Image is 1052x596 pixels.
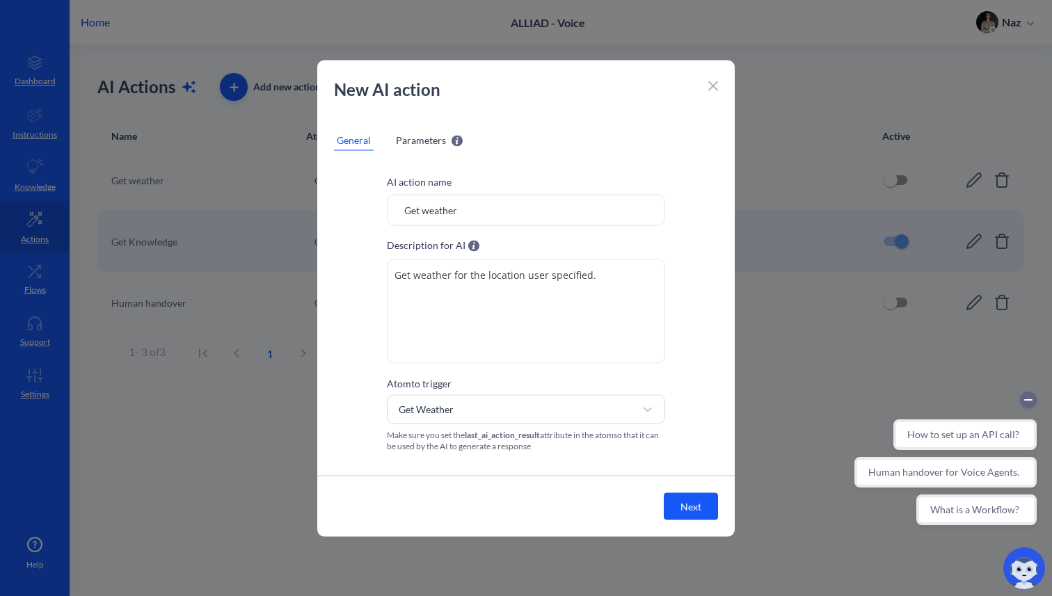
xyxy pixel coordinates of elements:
[387,429,665,451] div: Make sure you set the attribute in the atom so that it can be used by the AI to generate a response
[387,378,452,389] label: Atom to trigger
[387,174,665,188] p: AI action name
[170,8,187,25] button: Collapse conversation starters
[387,239,465,250] label: Description for AI
[664,492,718,520] button: Next
[1003,547,1045,589] img: copilot-icon.svg
[387,194,665,225] input: Enter here
[334,76,703,102] p: New AI action
[5,74,187,104] button: Human handover for Voice Agents.
[396,132,446,147] span: Parameters
[399,402,454,417] div: Get Weather
[67,111,187,142] button: What is a Workflow?
[465,429,540,440] span: last_ai_action_result
[387,259,665,363] textarea: Get weather for the location user specified.
[44,36,187,67] button: How to set up an API call?
[334,129,374,150] div: General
